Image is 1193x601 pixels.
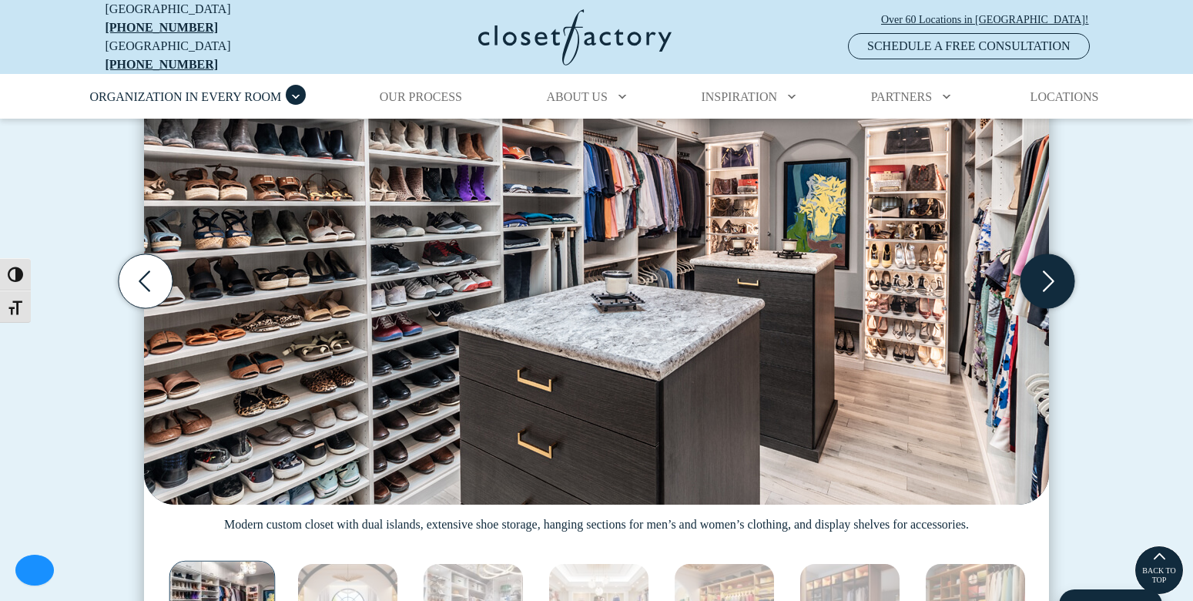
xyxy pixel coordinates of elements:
[1030,90,1099,103] span: Locations
[79,76,1114,119] nav: Primary Menu
[871,90,932,103] span: Partners
[478,9,672,65] img: Closet Factory Logo
[144,31,1049,505] img: Modern custom closet with dual islands, extensive shoe storage, hanging sections for men’s and wo...
[106,21,219,34] a: [PHONE_NUMBER]
[547,90,608,103] span: About Us
[106,58,219,71] a: [PHONE_NUMBER]
[701,90,777,103] span: Inspiration
[112,248,179,314] button: Previous slide
[881,12,1101,28] span: Over 60 Locations in [GEOGRAPHIC_DATA]!
[380,90,462,103] span: Our Process
[144,505,1049,532] figcaption: Modern custom closet with dual islands, extensive shoe storage, hanging sections for men’s and wo...
[1134,546,1184,595] a: BACK TO TOP
[848,33,1089,59] a: Schedule a Free Consultation
[15,555,54,586] button: comment
[1135,566,1183,585] span: BACK TO TOP
[106,37,329,74] div: [GEOGRAPHIC_DATA]
[1014,248,1081,314] button: Next slide
[880,6,1102,33] a: Over 60 Locations in [GEOGRAPHIC_DATA]!
[90,90,282,103] span: Organization in Every Room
